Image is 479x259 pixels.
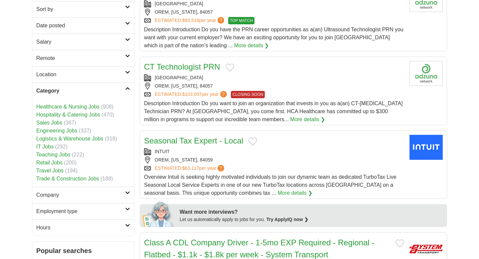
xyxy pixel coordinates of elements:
[65,168,78,173] span: (194)
[144,136,243,145] a: Seasonal Tax Expert - Local
[32,83,134,99] a: Category
[36,71,125,79] h2: Location
[32,66,134,83] a: Location
[36,191,125,199] h2: Company
[396,239,404,247] button: Add to favorite jobs
[36,128,78,133] a: Engineering Jobs
[36,144,54,149] a: IT Jobs
[79,128,91,133] span: (337)
[144,156,404,163] div: OREM, [US_STATE], 84059
[36,246,130,256] h2: Popular searches
[55,144,68,149] span: (292)
[32,187,134,203] a: Company
[32,219,134,236] a: Hours
[32,34,134,50] a: Salary
[72,152,84,157] span: (222)
[234,42,269,50] a: More details ❯
[409,61,443,86] img: Company logo
[144,62,220,71] a: CT Technologist PRN
[36,104,99,110] a: Healthcare & Nursing Jobs
[100,176,113,181] span: (188)
[155,165,226,172] a: ESTIMATED:$63,117per year?
[248,137,257,145] button: Add to favorite jobs
[155,149,170,154] a: INTUIT
[36,87,125,95] h2: Category
[36,5,125,13] h2: Sort by
[105,136,117,141] span: (318)
[180,216,443,223] div: Let us automatically apply to jobs for you.
[218,17,224,24] span: ?
[36,136,103,141] a: Logistics & Warehouse Jobs
[36,160,63,165] a: Retail Jobs
[36,120,62,126] a: Sales Jobs
[144,174,397,196] span: Overview Intuit is seeking highly motivated individuals to join our dynamic team as dedicated Tur...
[226,64,234,72] button: Add to favorite jobs
[144,9,404,16] div: OREM, [US_STATE], 84057
[231,91,265,98] span: CLOSING SOON
[144,238,374,259] a: Class A CDL Company Driver - 1-5mo EXP Required - Regional - Flatbed - $1.1k - $1.8k per week - S...
[36,207,125,215] h2: Employment type
[101,104,113,110] span: (908)
[36,22,125,30] h2: Date posted
[278,189,313,197] a: More details ❯
[182,165,199,171] span: $63,117
[218,165,224,171] span: ?
[155,91,228,98] a: ESTIMATED:$103,697per year?
[32,203,134,219] a: Employment type
[32,1,134,17] a: Sort by
[144,27,403,48] span: Description Introduction Do you have the PRN career opportunities as a(an) Ultrasound Technologis...
[182,18,199,23] span: $93,516
[228,17,254,24] span: TOP MATCH
[155,17,226,24] a: ESTIMATED:$93,516per year?
[36,176,99,181] a: Trade & Construction Jobs
[266,217,308,222] a: Try ApplyIQ now ❯
[142,200,175,227] img: apply-iq-scientist.png
[409,135,443,160] img: Intuit logo
[144,74,404,81] div: [GEOGRAPHIC_DATA]
[36,224,125,232] h2: Hours
[36,38,125,46] h2: Salary
[102,112,114,118] span: (470)
[64,160,77,165] span: (200)
[182,92,202,97] span: $103,697
[32,50,134,66] a: Remote
[180,208,443,216] div: Want more interviews?
[144,101,403,122] span: Description Introduction Do you want to join an organization that invests in you as a(an) CT-[MED...
[144,83,404,90] div: OREM, [US_STATE], 84057
[144,0,404,7] div: [GEOGRAPHIC_DATA]
[290,116,325,124] a: More details ❯
[36,168,64,173] a: Travel Jobs
[36,152,70,157] a: Teaching Jobs
[32,17,134,34] a: Date posted
[64,120,76,126] span: (367)
[36,112,100,118] a: Hospitality & Catering Jobs
[220,91,227,98] span: ?
[36,54,125,62] h2: Remote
